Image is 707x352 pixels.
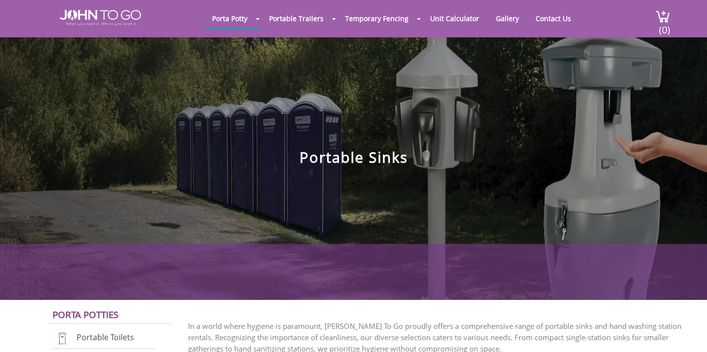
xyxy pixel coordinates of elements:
img: portable-toilets-new.png [52,332,73,345]
a: Contact Us [528,9,578,28]
span: (0) [658,15,670,36]
a: Portable Toilets [77,332,134,343]
a: Gallery [489,9,526,28]
a: Portable Trailers [262,9,331,28]
a: Unit Calculator [423,9,487,28]
a: Porta Potty [205,9,255,28]
a: Porta Potties [53,308,118,321]
img: cart a [655,10,670,23]
img: JOHN to go [60,10,141,26]
a: Temporary Fencing [338,9,416,28]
